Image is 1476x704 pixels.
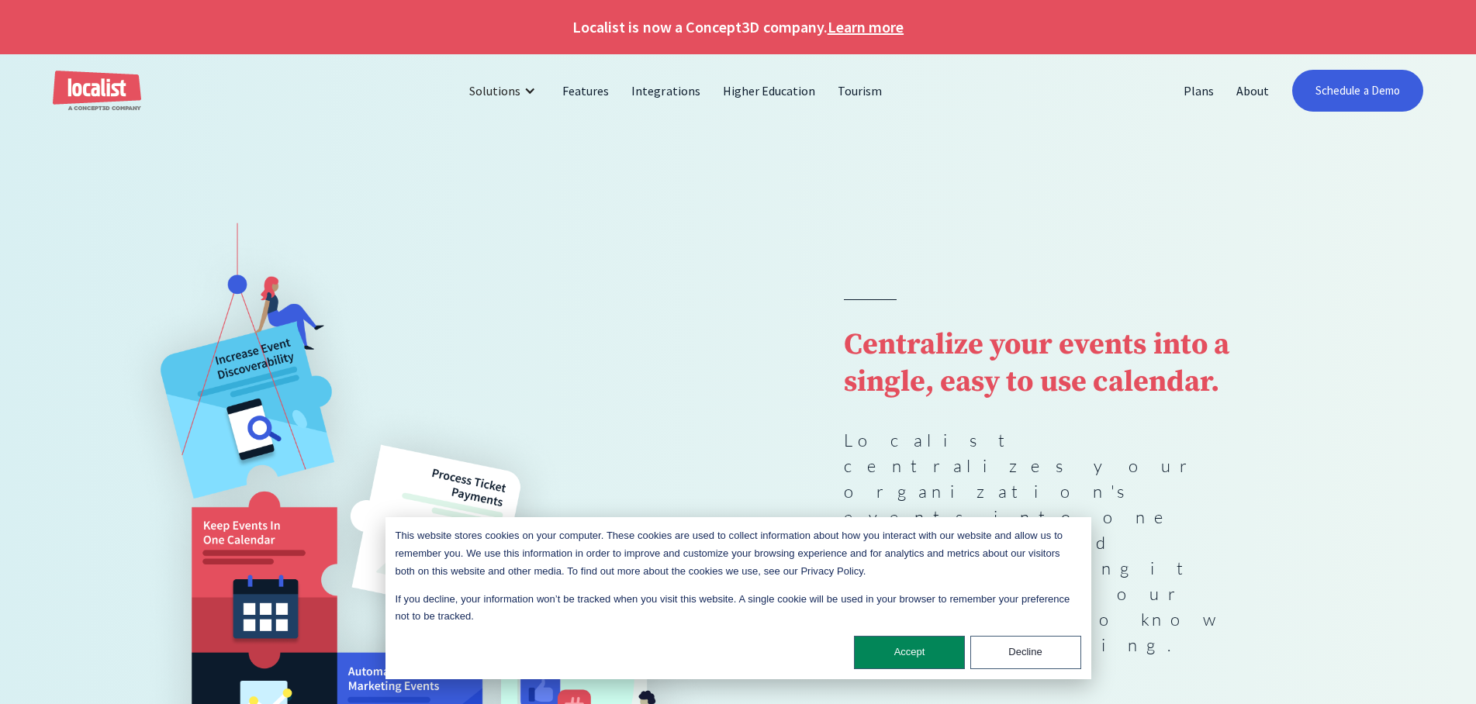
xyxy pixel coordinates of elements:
div: Solutions [469,81,520,100]
p: Localist centralizes your organization's events into one fully-branded calendar, making it easier... [844,427,1266,657]
a: Features [551,72,620,109]
a: Schedule a Demo [1292,70,1423,112]
a: Integrations [620,72,711,109]
a: home [53,71,141,112]
a: Learn more [828,16,904,39]
a: About [1225,72,1281,109]
strong: Centralize your events into a single, easy to use calendar. [844,326,1229,401]
button: Decline [970,636,1081,669]
div: Solutions [458,72,551,109]
a: Higher Education [712,72,828,109]
p: This website stores cookies on your computer. These cookies are used to collect information about... [396,527,1081,580]
p: If you decline, your information won’t be tracked when you visit this website. A single cookie wi... [396,591,1081,626]
button: Accept [854,636,965,669]
a: Plans [1173,72,1225,109]
div: Cookie banner [385,517,1091,679]
a: Tourism [827,72,894,109]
